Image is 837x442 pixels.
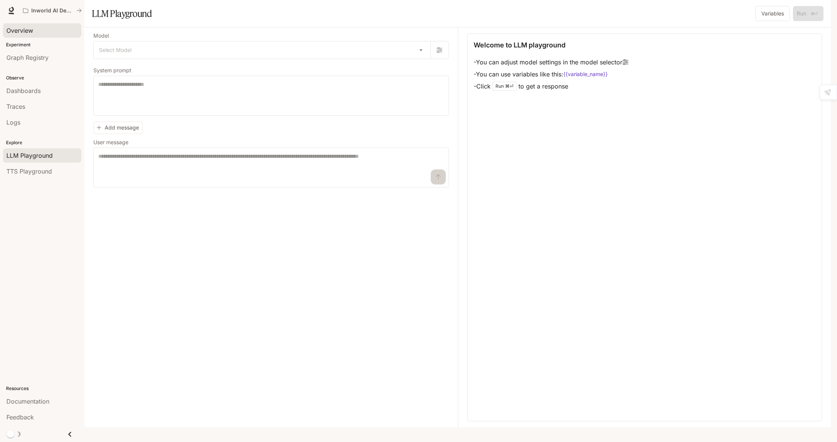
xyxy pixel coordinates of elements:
span: Select Model [99,46,131,54]
code: {{variable_name}} [563,70,608,78]
li: - You can use variables like this: [474,68,628,80]
p: Welcome to LLM playground [474,40,566,50]
div: Select Model [94,41,430,59]
p: Inworld AI Demos [31,8,73,14]
button: All workspaces [20,3,85,18]
p: Model [93,33,109,38]
button: Add message [93,122,143,134]
p: ⌘⏎ [505,84,514,88]
p: User message [93,140,128,145]
button: Variables [755,6,790,21]
li: - Click to get a response [474,80,628,92]
li: - You can adjust model settings in the model selector [474,56,628,68]
p: System prompt [93,68,131,73]
div: Run [492,82,517,91]
h1: LLM Playground [92,6,152,21]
